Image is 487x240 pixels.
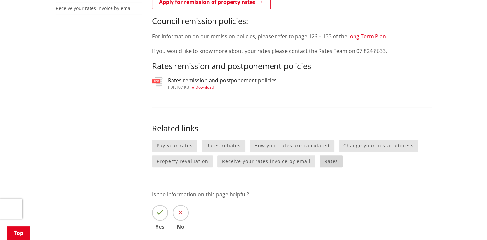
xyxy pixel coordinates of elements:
[152,77,163,89] img: document-pdf.svg
[152,124,432,133] h3: Related links
[168,85,277,89] div: ,
[152,33,432,40] p: For information on our remission policies, please refer to page 126 – 133 of the
[7,226,30,240] a: Top
[195,84,214,90] span: Download
[176,84,189,90] span: 107 KB
[152,77,277,89] a: Rates remission and postponement policies pdf,107 KB Download
[152,155,213,167] a: Property revaluation
[152,16,432,26] h3: Council remission policies:
[457,212,480,236] iframe: Messenger Launcher
[320,155,343,167] a: Rates
[152,47,432,55] p: If you would like to know more about your rates please contact the Rates Team on 07 824 8633.
[339,140,418,152] a: Change your postal address
[250,140,334,152] a: How your rates are calculated
[217,155,315,167] a: Receive your rates invoice by email
[168,84,175,90] span: pdf
[152,140,197,152] a: Pay your rates
[202,140,245,152] a: Rates rebates
[152,224,168,229] span: Yes
[56,5,133,11] a: Receive your rates invoice by email
[152,61,432,71] h3: Rates remission and postponement policies
[168,77,277,84] h3: Rates remission and postponement policies
[347,33,387,40] a: Long Term Plan.
[152,190,432,198] p: Is the information on this page helpful?
[173,224,189,229] span: No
